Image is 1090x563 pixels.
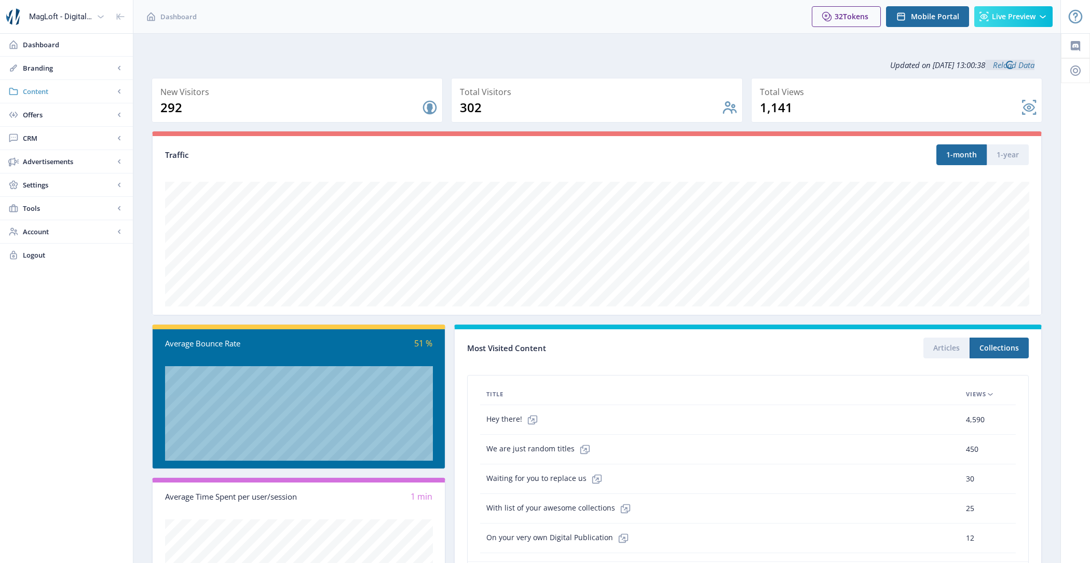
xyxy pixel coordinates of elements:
div: Total Views [760,85,1038,99]
span: Dashboard [23,39,125,50]
div: 1,141 [760,99,1021,116]
span: Settings [23,180,114,190]
span: 4,590 [966,413,985,426]
span: Content [23,86,114,97]
div: 302 [460,99,721,116]
button: Collections [970,338,1029,358]
span: 51 % [414,338,432,349]
span: Dashboard [160,11,197,22]
button: 1-month [936,144,987,165]
span: We are just random titles [486,439,595,460]
img: properties.app_icon.png [6,8,23,25]
span: Tokens [843,11,868,21]
span: Branding [23,63,114,73]
span: Mobile Portal [911,12,959,21]
button: 1-year [987,144,1029,165]
span: CRM [23,133,114,143]
span: Advertisements [23,156,114,167]
span: Account [23,226,114,237]
div: Average Bounce Rate [165,338,299,350]
span: With list of your awesome collections [486,498,636,519]
span: 450 [966,443,978,455]
a: Reload Data [985,60,1034,70]
div: MagLoft - Digital Magazine [29,5,92,28]
button: Mobile Portal [886,6,969,27]
span: On your very own Digital Publication [486,528,634,548]
span: 12 [966,532,974,544]
div: Updated on [DATE] 13:00:38 [152,52,1042,78]
span: Logout [23,250,125,260]
button: Articles [923,338,970,358]
div: 292 [160,99,421,116]
div: Most Visited Content [467,340,748,356]
div: New Visitors [160,85,438,99]
span: Views [966,388,986,400]
span: Tools [23,203,114,213]
span: 30 [966,473,974,485]
div: Total Visitors [460,85,738,99]
div: Traffic [165,149,597,161]
button: Live Preview [974,6,1053,27]
span: Waiting for you to replace us [486,468,607,489]
div: 1 min [299,491,433,503]
span: Offers [23,110,114,120]
span: Live Preview [992,12,1035,21]
div: Average Time Spent per user/session [165,491,299,503]
span: 25 [966,502,974,515]
span: Title [486,388,503,400]
span: Hey there! [486,409,543,430]
button: 32Tokens [812,6,881,27]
